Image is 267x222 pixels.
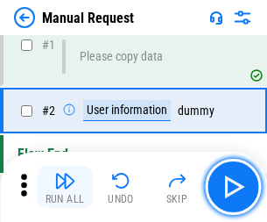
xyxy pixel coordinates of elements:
div: Skip [166,194,188,204]
div: dummy [62,100,214,121]
div: Manual Request [42,10,134,26]
img: Settings menu [232,7,253,28]
img: Main button [219,173,247,201]
img: Back [14,7,35,28]
button: Undo [93,166,149,208]
div: Run All [46,194,85,204]
span: # 1 [42,38,55,52]
img: Run All [54,170,75,191]
span: # 2 [42,104,55,118]
img: Undo [110,170,131,191]
div: Please copy data [80,50,163,63]
button: Run All [37,166,93,208]
button: Skip [149,166,205,208]
img: Skip [166,170,187,191]
img: Support [209,11,223,25]
div: Undo [108,194,134,204]
div: User information [83,100,171,121]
